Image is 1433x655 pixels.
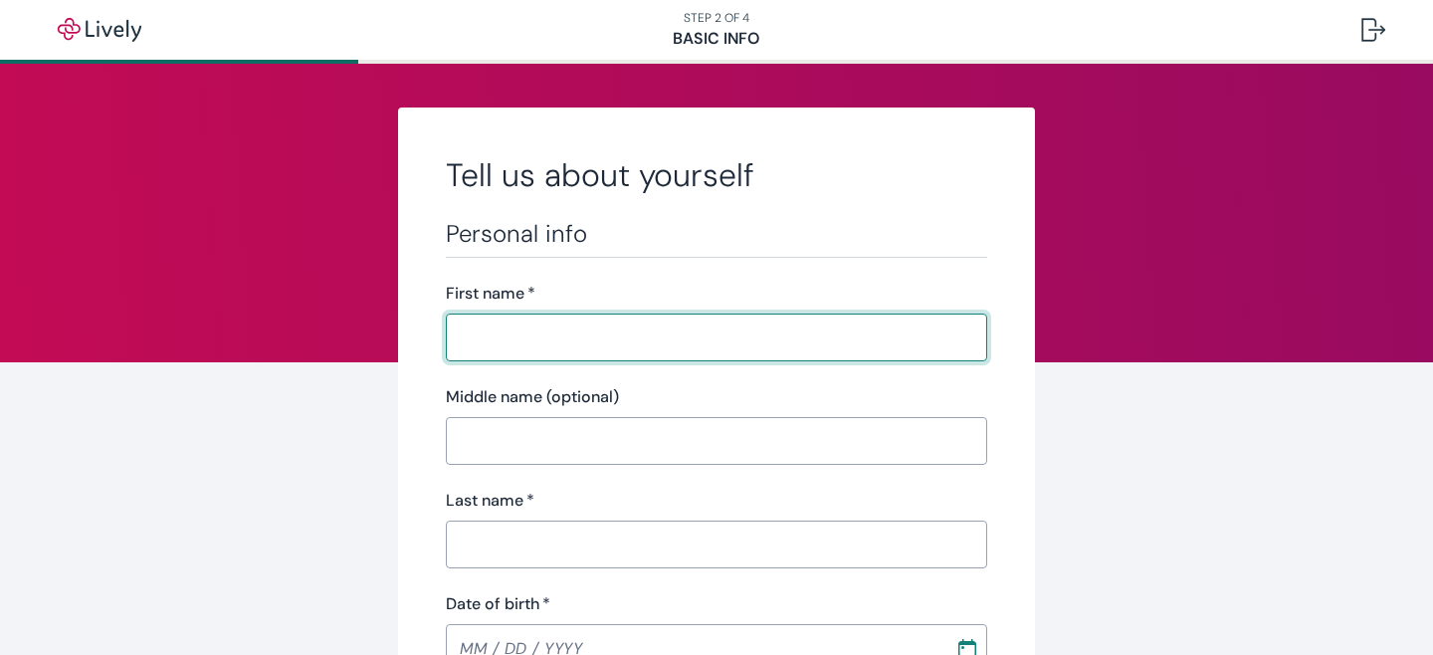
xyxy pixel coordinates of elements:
[1345,6,1401,54] button: Log out
[446,592,550,616] label: Date of birth
[446,155,987,195] h2: Tell us about yourself
[44,18,155,42] img: Lively
[446,489,534,513] label: Last name
[446,282,535,306] label: First name
[446,219,987,249] h3: Personal info
[446,385,619,409] label: Middle name (optional)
